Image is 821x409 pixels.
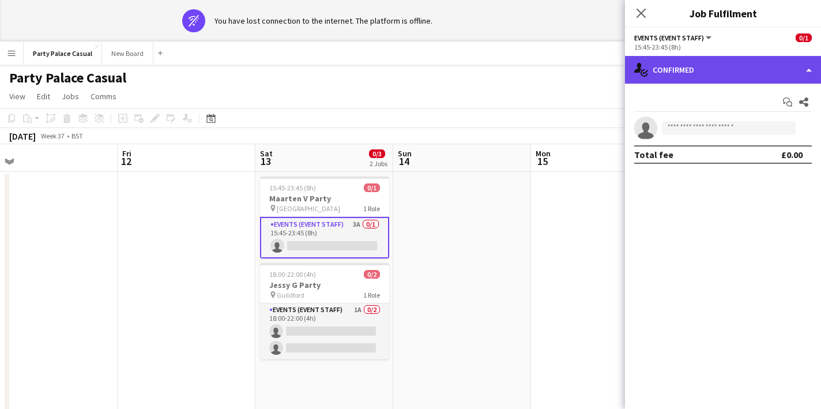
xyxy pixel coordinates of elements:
div: Total fee [634,149,673,160]
span: Fri [122,148,131,159]
h1: Party Palace Casual [9,69,126,87]
span: View [9,91,25,102]
span: 1 Role [363,291,380,299]
app-card-role: Events (Event Staff)3A0/115:45-23:45 (8h) [260,217,389,258]
div: [DATE] [9,130,36,142]
button: New Board [102,42,153,65]
span: 12 [120,155,131,168]
span: Mon [536,148,551,159]
a: Comms [86,89,121,104]
div: 15:45-23:45 (8h) [634,43,812,51]
div: 2 Jobs [370,159,387,168]
span: 1 Role [363,204,380,213]
span: 0/3 [369,149,385,158]
h3: Jessy G Party [260,280,389,290]
div: Confirmed [625,56,821,84]
span: 18:00-22:00 (4h) [269,270,316,279]
span: 13 [258,155,273,168]
span: 0/1 [796,33,812,42]
a: Jobs [57,89,84,104]
span: Sat [260,148,273,159]
span: Jobs [62,91,79,102]
span: Week 37 [38,132,67,140]
div: £0.00 [781,149,803,160]
h3: Job Fulfilment [625,6,821,21]
span: Sun [398,148,412,159]
button: Events (Event Staff) [634,33,713,42]
div: BST [71,132,83,140]
a: Edit [32,89,55,104]
span: Guildford [277,291,304,299]
a: View [5,89,30,104]
span: 14 [396,155,412,168]
span: 15:45-23:45 (8h) [269,183,316,192]
span: Events (Event Staff) [634,33,704,42]
app-job-card: 18:00-22:00 (4h)0/2Jessy G Party Guildford1 RoleEvents (Event Staff)1A0/218:00-22:00 (4h) [260,263,389,359]
div: You have lost connection to the internet. The platform is offline. [214,16,432,26]
button: Party Palace Casual [24,42,102,65]
span: [GEOGRAPHIC_DATA] [277,204,340,213]
app-card-role: Events (Event Staff)1A0/218:00-22:00 (4h) [260,303,389,359]
span: 0/1 [364,183,380,192]
span: Comms [91,91,116,102]
span: Edit [37,91,50,102]
app-job-card: 15:45-23:45 (8h)0/1Maarten V Party [GEOGRAPHIC_DATA]1 RoleEvents (Event Staff)3A0/115:45-23:45 (8h) [260,177,389,258]
span: 15 [534,155,551,168]
h3: Maarten V Party [260,193,389,204]
span: 0/2 [364,270,380,279]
